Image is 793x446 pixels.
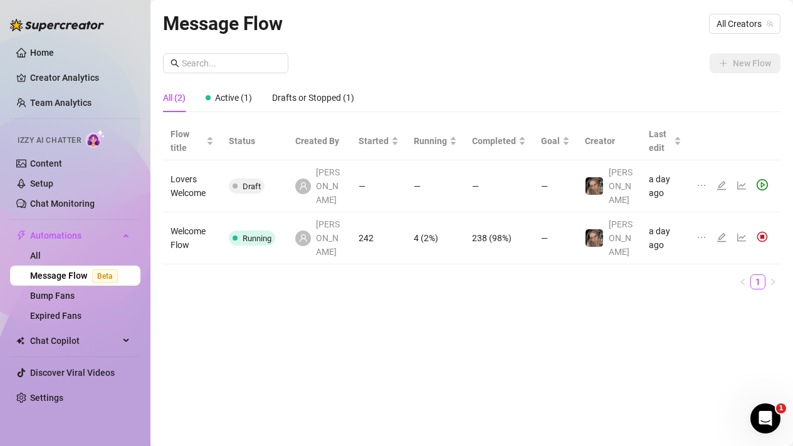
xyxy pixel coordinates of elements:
[710,53,780,73] button: New Flow
[163,9,283,38] article: Message Flow
[30,311,81,321] a: Expired Fans
[30,179,53,189] a: Setup
[163,91,186,105] div: All (2)
[316,165,344,207] span: [PERSON_NAME]
[757,179,768,190] span: play-circle
[406,160,465,212] td: —
[171,59,179,68] span: search
[465,160,533,212] td: —
[30,251,41,261] a: All
[163,160,221,212] td: Lovers Welcome
[272,91,354,105] div: Drafts or Stopped (1)
[30,48,54,58] a: Home
[776,403,786,413] span: 1
[406,122,465,160] th: Running
[735,274,750,289] li: Previous Page
[717,14,773,33] span: All Creators
[766,20,774,28] span: team
[641,212,689,264] td: a day ago
[472,134,516,148] span: Completed
[18,135,81,147] span: Izzy AI Chatter
[30,271,123,281] a: Message FlowBeta
[649,127,671,155] span: Last edit
[750,403,780,433] iframe: Intercom live chat
[609,219,633,257] span: [PERSON_NAME]‎
[765,274,780,289] button: right
[30,68,130,88] a: Creator Analytics
[406,212,465,264] td: 4 (2%)
[765,274,780,289] li: Next Page
[696,232,706,242] span: ellipsis
[243,182,261,191] span: Draft
[30,98,92,108] a: Team Analytics
[586,177,603,195] img: Bobbie‎
[586,229,603,247] img: Bobbie‎
[163,212,221,264] td: Welcome Flow
[316,217,344,259] span: [PERSON_NAME]
[735,274,750,289] button: left
[737,232,747,242] span: line-chart
[359,134,389,148] span: Started
[351,160,406,212] td: —
[30,158,62,169] a: Content
[163,122,221,160] th: Flow title
[717,232,727,242] span: edit
[351,122,406,160] th: Started
[750,274,765,289] li: 1
[30,368,115,378] a: Discover Viral Videos
[757,231,768,242] img: svg%3e
[609,167,633,205] span: [PERSON_NAME]‎
[577,122,641,160] th: Creator
[717,180,727,190] span: edit
[30,393,63,403] a: Settings
[10,19,104,31] img: logo-BBDzfeDw.svg
[243,234,271,243] span: Running
[288,122,351,160] th: Created By
[751,275,765,289] a: 1
[739,278,747,286] span: left
[465,212,533,264] td: 238 (98%)
[299,234,308,242] span: user
[30,226,119,246] span: Automations
[30,331,119,351] span: Chat Copilot
[171,127,204,155] span: Flow title
[351,212,406,264] td: 242
[299,182,308,190] span: user
[16,336,24,345] img: Chat Copilot
[182,56,281,70] input: Search...
[641,160,689,212] td: a day ago
[541,134,560,148] span: Goal
[30,199,95,209] a: Chat Monitoring
[696,180,706,190] span: ellipsis
[769,278,777,286] span: right
[737,180,747,190] span: line-chart
[533,212,577,264] td: —
[465,122,533,160] th: Completed
[533,122,577,160] th: Goal
[86,130,105,148] img: AI Chatter
[92,269,118,283] span: Beta
[30,291,75,301] a: Bump Fans
[533,160,577,212] td: —
[16,231,26,241] span: thunderbolt
[641,122,689,160] th: Last edit
[215,93,252,103] span: Active (1)
[414,134,447,148] span: Running
[221,122,288,160] th: Status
